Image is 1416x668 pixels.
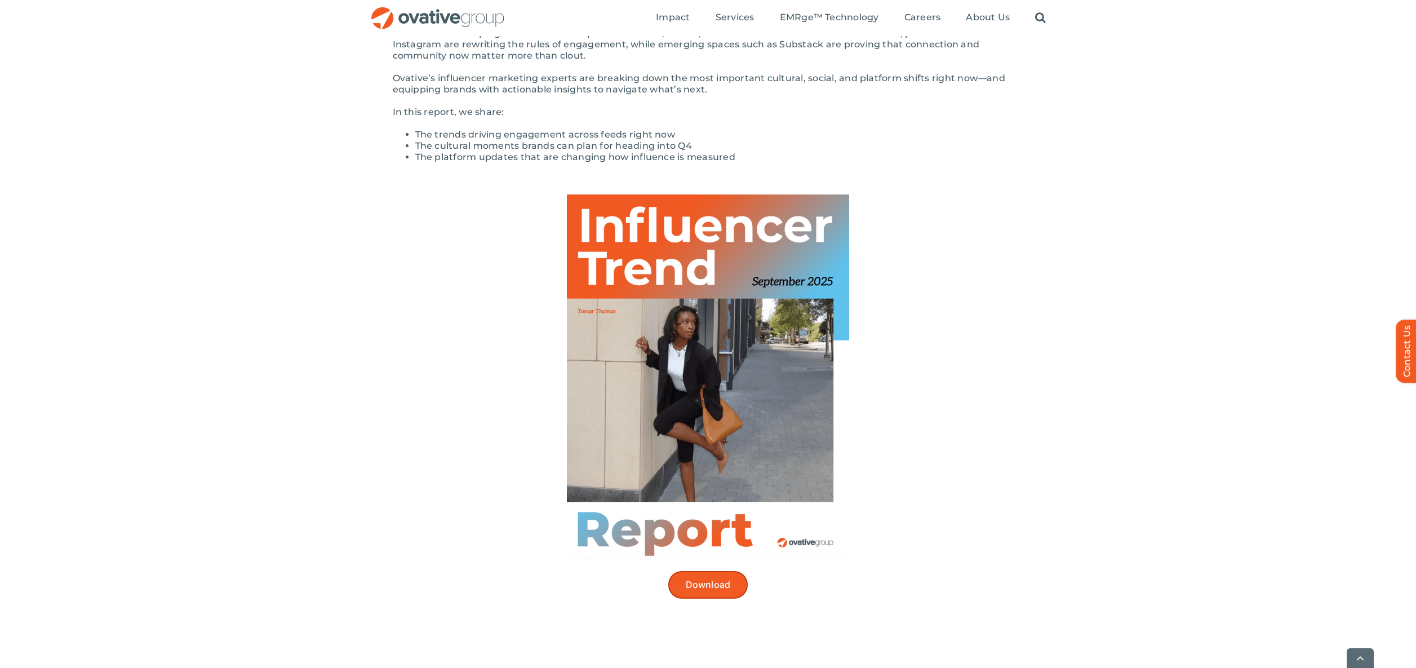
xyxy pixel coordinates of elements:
p: In this report, we share: [393,107,1024,118]
a: Download [668,571,748,599]
span: EMRge™ Technology [780,12,879,23]
a: OG_Full_horizontal_RGB [370,6,505,16]
span: Careers [904,12,941,23]
span: About Us [966,12,1010,23]
span: Impact [656,12,690,23]
a: EMRge™ Technology [780,12,879,24]
a: Search [1035,12,1046,24]
p: Influencer marketing evolves at the pace of culture. From seasonal shifts to creators transformin... [393,16,1024,61]
p: Ovative’s influencer marketing experts are breaking down the most important cultural, social, and... [393,73,1024,95]
a: Services [716,12,754,24]
span: Services [716,12,754,23]
span: Download [686,579,731,590]
li: The cultural moments brands can plan for heading into Q4 [415,140,1024,152]
a: Careers [904,12,941,24]
li: The platform updates that are changing how influence is measured [415,152,1024,163]
a: About Us [966,12,1010,24]
li: The trends driving engagement across feeds right now [415,129,1024,140]
a: Impact [656,12,690,24]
